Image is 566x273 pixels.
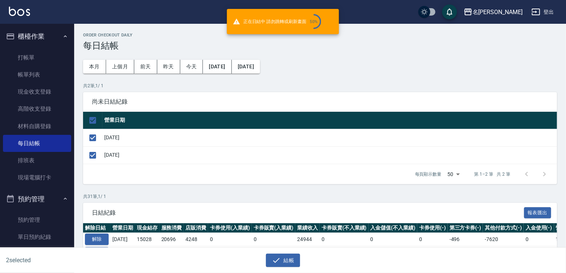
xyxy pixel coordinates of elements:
[159,233,184,246] td: 20696
[252,223,296,233] th: 卡券販賣(入業績)
[106,60,134,74] button: 上個月
[208,246,252,260] td: 0
[3,135,71,152] a: 每日結帳
[3,228,71,246] a: 單日預約紀錄
[159,223,184,233] th: 服務消費
[442,4,457,19] button: save
[3,100,71,117] a: 高階收支登錄
[3,152,71,169] a: 排班表
[529,5,557,19] button: 登出
[320,233,369,246] td: 0
[232,60,260,74] button: [DATE]
[474,171,510,178] p: 第 1–2 筆 共 2 筆
[415,171,442,178] p: 每頁顯示數量
[524,209,552,216] a: 報表匯出
[483,246,524,260] td: -7700
[233,14,321,29] span: 正在日結中 請勿跳轉或刷新畫面
[3,49,71,66] a: 打帳單
[208,223,252,233] th: 卡券使用(入業績)
[417,223,448,233] th: 卡券使用(-)
[3,189,71,209] button: 預約管理
[310,19,318,24] div: 50 %
[524,246,554,260] td: 0
[369,223,418,233] th: 入金儲值(不入業績)
[85,234,109,245] button: 解除
[252,233,296,246] td: 0
[483,223,524,233] th: 其他付款方式(-)
[135,223,159,233] th: 現金結存
[83,223,111,233] th: 解除日結
[448,246,483,260] td: -2450
[3,27,71,46] button: 櫃檯作業
[448,223,483,233] th: 第三方卡券(-)
[266,254,300,267] button: 結帳
[6,256,140,265] h6: 2 selected
[417,233,448,246] td: 0
[135,246,159,260] td: 417
[473,7,523,17] div: 名[PERSON_NAME]
[295,233,320,246] td: 24944
[448,233,483,246] td: -496
[83,33,557,38] h2: Order checkout daily
[327,17,336,26] button: close
[461,4,526,20] button: 名[PERSON_NAME]
[369,246,418,260] td: 0
[3,118,71,135] a: 材料自購登錄
[417,246,448,260] td: 0
[135,233,159,246] td: 15028
[184,246,208,260] td: 0
[3,66,71,83] a: 帳單列表
[483,233,524,246] td: -7620
[180,60,203,74] button: 今天
[111,246,135,260] td: [DATE]
[92,209,524,217] span: 日結紀錄
[320,223,369,233] th: 卡券販賣(不入業績)
[83,82,557,89] p: 共 2 筆, 1 / 1
[102,146,557,164] td: [DATE]
[208,233,252,246] td: 0
[445,164,463,184] div: 50
[102,129,557,146] td: [DATE]
[111,223,135,233] th: 營業日期
[524,233,554,246] td: 0
[83,193,557,200] p: 共 31 筆, 1 / 1
[184,223,208,233] th: 店販消費
[159,246,184,260] td: 17460
[369,233,418,246] td: 0
[92,98,548,105] span: 尚未日結紀錄
[320,246,369,260] td: 2800
[157,60,180,74] button: 昨天
[252,246,296,260] td: 0
[83,60,106,74] button: 本月
[524,207,552,219] button: 報表匯出
[295,246,320,260] td: 17460
[3,83,71,100] a: 現金收支登錄
[524,223,554,233] th: 入金使用(-)
[3,246,71,263] a: 單週預約紀錄
[83,40,557,51] h3: 每日結帳
[102,112,557,129] th: 營業日期
[295,223,320,233] th: 業績收入
[3,169,71,186] a: 現場電腦打卡
[184,233,208,246] td: 4248
[203,60,231,74] button: [DATE]
[134,60,157,74] button: 前天
[111,233,135,246] td: [DATE]
[9,7,30,16] img: Logo
[3,211,71,228] a: 預約管理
